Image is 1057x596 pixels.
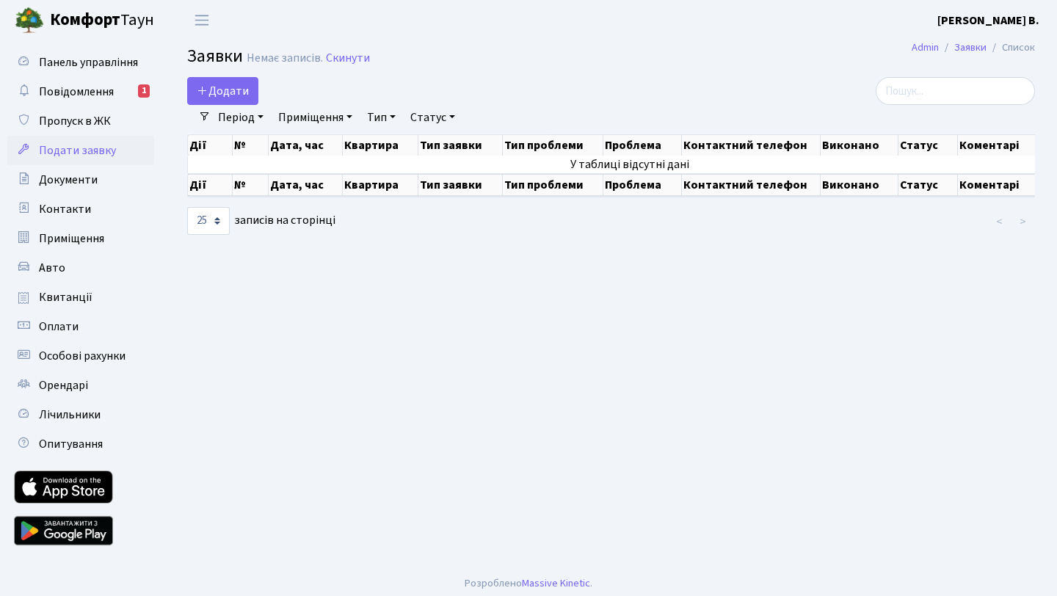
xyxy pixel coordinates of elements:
a: Лічильники [7,400,154,429]
a: Авто [7,253,154,283]
th: № [233,174,269,196]
th: Виконано [821,174,898,196]
th: Проблема [603,135,682,156]
a: Приміщення [7,224,154,253]
a: Панель управління [7,48,154,77]
span: Повідомлення [39,84,114,100]
th: Дата, час [269,135,343,156]
a: Скинути [326,51,370,65]
span: Панель управління [39,54,138,70]
a: Massive Kinetic [522,575,590,591]
span: Таун [50,8,154,33]
a: Особові рахунки [7,341,154,371]
th: Дії [188,135,233,156]
th: Проблема [603,174,682,196]
nav: breadcrumb [890,32,1057,63]
a: Контакти [7,195,154,224]
a: Тип [361,105,402,130]
a: Приміщення [272,105,358,130]
th: Тип заявки [418,135,503,156]
span: Заявки [187,43,243,69]
span: Квитанції [39,289,92,305]
button: Переключити навігацію [184,8,220,32]
a: Повідомлення1 [7,77,154,106]
th: Тип проблеми [503,135,603,156]
span: Подати заявку [39,142,116,159]
a: Період [212,105,269,130]
th: Контактний телефон [682,174,821,196]
div: Немає записів. [247,51,323,65]
a: Квитанції [7,283,154,312]
th: Контактний телефон [682,135,821,156]
th: Квартира [343,174,418,196]
b: Комфорт [50,8,120,32]
th: № [233,135,269,156]
th: Дії [188,174,233,196]
th: Статус [898,174,958,196]
th: Тип заявки [418,174,503,196]
th: Квартира [343,135,418,156]
span: Пропуск в ЖК [39,113,111,129]
span: Додати [197,83,249,99]
a: Опитування [7,429,154,459]
th: Дата, час [269,174,343,196]
a: Admin [912,40,939,55]
span: Опитування [39,436,103,452]
img: logo.png [15,6,44,35]
a: Орендарі [7,371,154,400]
span: Авто [39,260,65,276]
a: Статус [404,105,461,130]
a: [PERSON_NAME] В. [937,12,1039,29]
div: Розроблено . [465,575,592,592]
a: Пропуск в ЖК [7,106,154,136]
th: Виконано [821,135,898,156]
th: Тип проблеми [503,174,603,196]
li: Список [987,40,1035,56]
a: Додати [187,77,258,105]
a: Документи [7,165,154,195]
th: Коментарі [958,135,1039,156]
span: Лічильники [39,407,101,423]
th: Коментарі [958,174,1039,196]
span: Приміщення [39,230,104,247]
select: записів на сторінці [187,207,230,235]
span: Орендарі [39,377,88,393]
a: Заявки [954,40,987,55]
span: Документи [39,172,98,188]
span: Особові рахунки [39,348,126,364]
input: Пошук... [876,77,1035,105]
th: Статус [898,135,958,156]
a: Оплати [7,312,154,341]
a: Подати заявку [7,136,154,165]
div: 1 [138,84,150,98]
label: записів на сторінці [187,207,335,235]
span: Контакти [39,201,91,217]
span: Оплати [39,319,79,335]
